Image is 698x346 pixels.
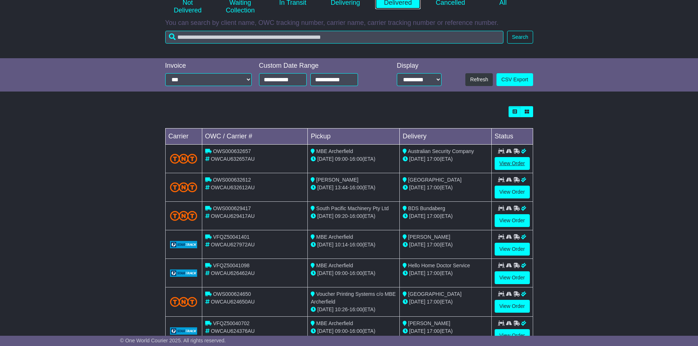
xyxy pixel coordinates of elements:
img: TNT_Domestic.png [170,154,197,164]
span: [DATE] [317,270,333,276]
div: - (ETA) [311,184,396,191]
td: Carrier [165,129,202,145]
span: OWCAU627972AU [211,242,255,248]
span: OWCAU624650AU [211,299,255,305]
div: (ETA) [403,298,488,306]
span: 16:00 [350,213,362,219]
div: Custom Date Range [259,62,377,70]
span: OWS000624650 [213,291,251,297]
img: GetCarrierServiceLogo [170,327,197,335]
div: (ETA) [403,269,488,277]
span: [DATE] [317,185,333,190]
div: Invoice [165,62,252,70]
span: OWS000632657 [213,148,251,154]
button: Search [507,31,533,44]
a: View Order [495,329,530,342]
span: 16:00 [350,185,362,190]
span: Voucher Printing Systems c/o MBE Archerfield [311,291,396,305]
span: [DATE] [409,185,425,190]
img: GetCarrierServiceLogo [170,241,197,248]
span: 10:14 [335,242,348,248]
span: 17:00 [427,156,440,162]
span: MBE Archerfield [316,320,353,326]
span: [PERSON_NAME] [408,320,450,326]
span: 16:00 [350,328,362,334]
a: View Order [495,243,530,256]
span: 13:44 [335,185,348,190]
span: South Pacific Machinery Pty Ltd [316,205,389,211]
button: Refresh [465,73,493,86]
span: [DATE] [409,270,425,276]
span: [DATE] [409,242,425,248]
span: [DATE] [317,306,333,312]
span: [PERSON_NAME] [316,177,358,183]
img: TNT_Domestic.png [170,297,197,307]
div: - (ETA) [311,241,396,249]
span: 16:00 [350,242,362,248]
span: 10:26 [335,306,348,312]
span: BDS Bundaberg [408,205,445,211]
span: [DATE] [409,299,425,305]
p: You can search by client name, OWC tracking number, carrier name, carrier tracking number or refe... [165,19,533,27]
span: © One World Courier 2025. All rights reserved. [120,338,226,343]
span: Australian Security Company [408,148,474,154]
div: (ETA) [403,212,488,220]
span: [DATE] [409,156,425,162]
span: [DATE] [409,328,425,334]
span: 17:00 [427,328,440,334]
a: View Order [495,271,530,284]
span: OWS000629417 [213,205,251,211]
div: (ETA) [403,327,488,335]
span: [DATE] [317,242,333,248]
span: [DATE] [317,213,333,219]
a: View Order [495,214,530,227]
td: OWC / Carrier # [202,129,308,145]
span: OWS000632612 [213,177,251,183]
div: (ETA) [403,184,488,191]
div: (ETA) [403,155,488,163]
span: VFQZ50041098 [213,263,250,268]
span: 16:00 [350,306,362,312]
div: - (ETA) [311,327,396,335]
span: OWCAU632657AU [211,156,255,162]
div: - (ETA) [311,269,396,277]
div: - (ETA) [311,306,396,313]
span: 16:00 [350,156,362,162]
span: 17:00 [427,185,440,190]
span: 17:00 [427,299,440,305]
span: 09:20 [335,213,348,219]
img: GetCarrierServiceLogo [170,269,197,277]
span: 17:00 [427,213,440,219]
div: Display [397,62,442,70]
span: MBE Archerfield [316,234,353,240]
span: 09:00 [335,328,348,334]
a: CSV Export [496,73,533,86]
span: [GEOGRAPHIC_DATA] [408,177,462,183]
span: [PERSON_NAME] [408,234,450,240]
span: MBE Archerfield [316,148,353,154]
span: [DATE] [409,213,425,219]
a: View Order [495,300,530,313]
span: VFQZ50041401 [213,234,250,240]
span: VFQZ50040702 [213,320,250,326]
td: Status [491,129,533,145]
span: 17:00 [427,242,440,248]
div: - (ETA) [311,155,396,163]
a: View Order [495,157,530,170]
div: - (ETA) [311,212,396,220]
span: OWCAU626462AU [211,270,255,276]
a: View Order [495,186,530,198]
span: OWCAU632612AU [211,185,255,190]
img: TNT_Domestic.png [170,211,197,221]
span: [DATE] [317,156,333,162]
span: Hello Home Doctor Service [408,263,470,268]
span: OWCAU629417AU [211,213,255,219]
span: OWCAU624376AU [211,328,255,334]
img: TNT_Domestic.png [170,182,197,192]
span: [GEOGRAPHIC_DATA] [408,291,462,297]
span: 09:00 [335,156,348,162]
td: Delivery [399,129,491,145]
span: [DATE] [317,328,333,334]
td: Pickup [308,129,400,145]
span: 16:00 [350,270,362,276]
